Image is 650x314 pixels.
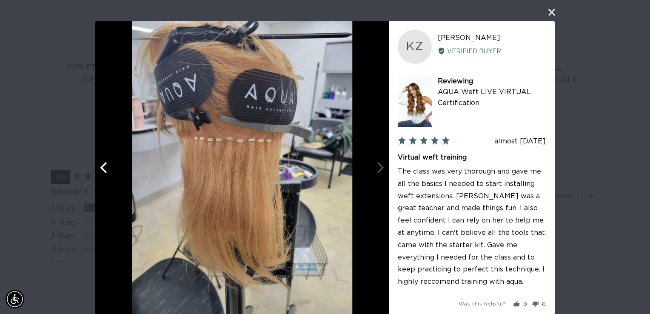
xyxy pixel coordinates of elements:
[459,301,506,306] span: Was this helpful?
[547,7,557,17] button: close this modal window
[398,166,546,288] p: The class was very thorough and gave me all the basics I needed to start installing weft extensio...
[438,76,546,87] div: Reviewing
[438,46,546,56] div: Verified Buyer
[398,30,432,64] div: KZ
[494,138,546,145] span: almost [DATE]
[398,76,432,127] img: AQUA Weft LIVE VIRTUAL Certification
[95,158,114,177] button: Previous
[513,301,527,308] button: Yes
[398,153,546,162] h2: Virtual weft training
[438,88,531,106] a: AQUA Weft LIVE VIRTUAL Certification
[529,301,546,308] button: No
[438,34,500,41] span: [PERSON_NAME]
